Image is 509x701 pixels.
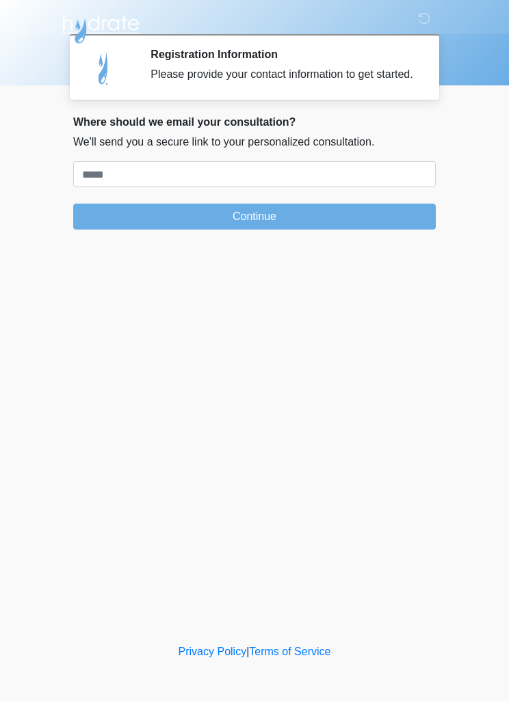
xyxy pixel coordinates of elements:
[179,646,247,657] a: Privacy Policy
[73,134,436,150] p: We'll send you a secure link to your personalized consultation.
[246,646,249,657] a: |
[73,115,436,128] h2: Where should we email your consultation?
[249,646,330,657] a: Terms of Service
[60,10,142,44] img: Hydrate IV Bar - Scottsdale Logo
[73,204,436,230] button: Continue
[83,48,125,89] img: Agent Avatar
[151,66,415,83] div: Please provide your contact information to get started.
